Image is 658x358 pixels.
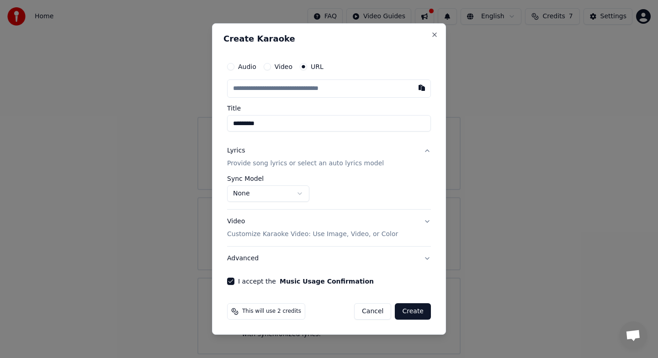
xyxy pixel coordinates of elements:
button: Cancel [354,303,391,320]
div: LyricsProvide song lyrics or select an auto lyrics model [227,175,431,209]
span: This will use 2 credits [242,308,301,315]
label: I accept the [238,278,374,284]
div: Video [227,217,398,239]
label: Video [275,63,292,70]
label: Title [227,105,431,111]
label: Sync Model [227,175,309,182]
button: Advanced [227,247,431,270]
button: VideoCustomize Karaoke Video: Use Image, Video, or Color [227,210,431,246]
label: Audio [238,63,256,70]
p: Customize Karaoke Video: Use Image, Video, or Color [227,230,398,239]
p: Provide song lyrics or select an auto lyrics model [227,159,384,168]
button: I accept the [280,278,374,284]
button: LyricsProvide song lyrics or select an auto lyrics model [227,139,431,175]
div: Lyrics [227,146,245,155]
label: URL [311,63,324,70]
h2: Create Karaoke [223,35,435,43]
button: Create [395,303,431,320]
